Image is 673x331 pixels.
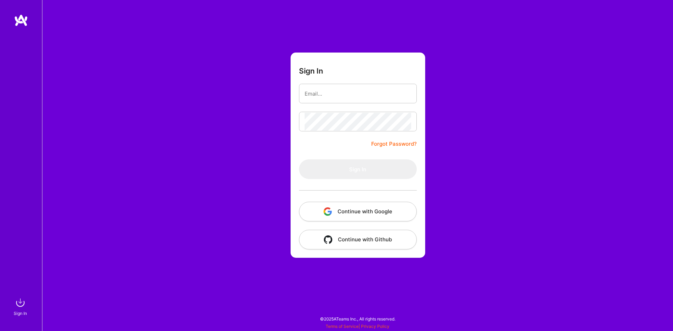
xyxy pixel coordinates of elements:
[299,67,323,75] h3: Sign In
[299,202,417,221] button: Continue with Google
[326,324,389,329] span: |
[305,85,411,103] input: Email...
[361,324,389,329] a: Privacy Policy
[324,235,332,244] img: icon
[14,14,28,27] img: logo
[371,140,417,148] a: Forgot Password?
[299,159,417,179] button: Sign In
[326,324,359,329] a: Terms of Service
[15,296,27,317] a: sign inSign In
[13,296,27,310] img: sign in
[299,230,417,249] button: Continue with Github
[14,310,27,317] div: Sign In
[324,207,332,216] img: icon
[42,310,673,327] div: © 2025 ATeams Inc., All rights reserved.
